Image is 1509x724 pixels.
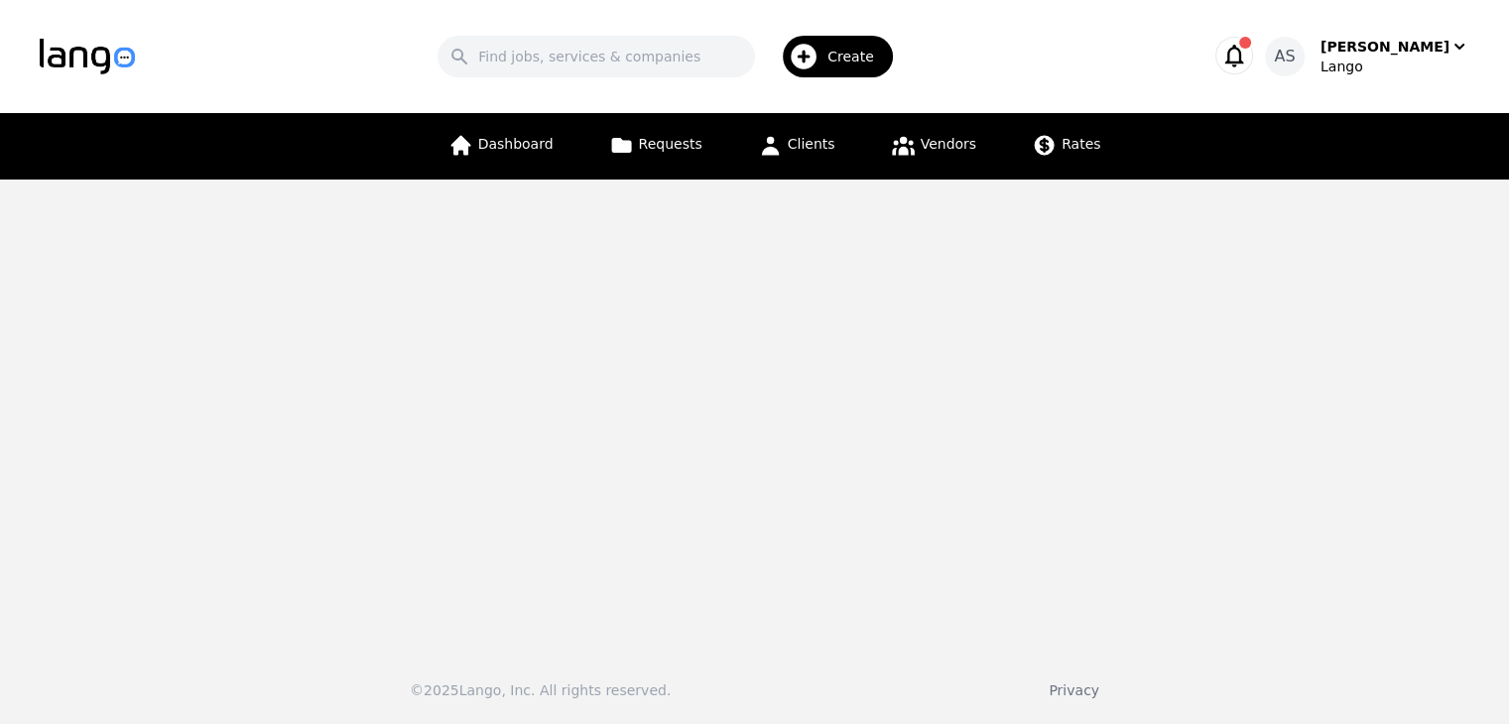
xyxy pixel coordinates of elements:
[639,136,702,152] span: Requests
[1020,113,1112,180] a: Rates
[746,113,847,180] a: Clients
[827,47,888,66] span: Create
[755,28,905,85] button: Create
[1049,682,1099,698] a: Privacy
[879,113,988,180] a: Vendors
[40,39,135,74] img: Logo
[1320,57,1469,76] div: Lango
[597,113,714,180] a: Requests
[437,113,566,180] a: Dashboard
[410,680,671,700] div: © 2025 Lango, Inc. All rights reserved.
[1062,136,1100,152] span: Rates
[478,136,554,152] span: Dashboard
[1265,37,1469,76] button: AS[PERSON_NAME]Lango
[921,136,976,152] span: Vendors
[1274,45,1295,68] span: AS
[438,36,755,77] input: Find jobs, services & companies
[788,136,835,152] span: Clients
[1320,37,1449,57] div: [PERSON_NAME]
